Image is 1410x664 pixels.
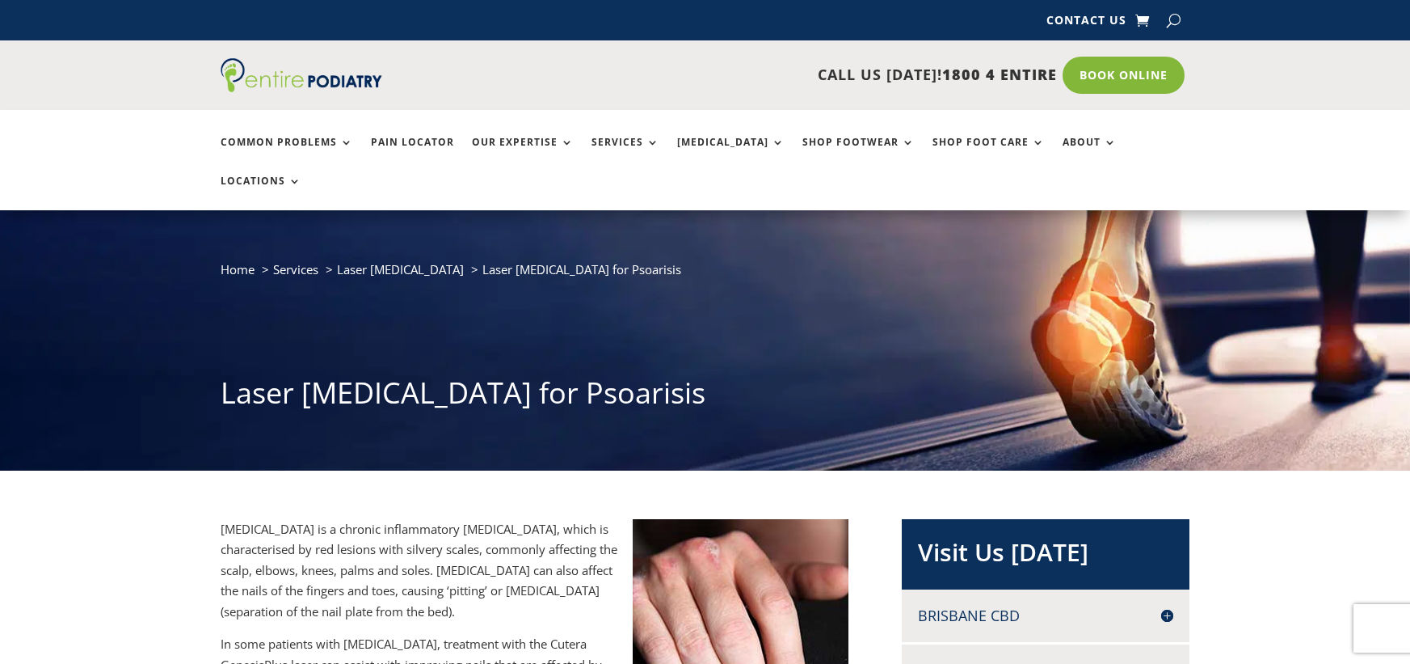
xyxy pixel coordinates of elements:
[221,373,1190,421] h1: Laser [MEDICAL_DATA] for Psoarisis
[802,137,915,171] a: Shop Footwear
[221,79,382,95] a: Entire Podiatry
[221,176,301,210] a: Locations
[1046,15,1126,32] a: Contact Us
[918,535,1173,577] h2: Visit Us [DATE]
[221,137,353,171] a: Common Problems
[942,65,1057,84] span: 1800 4 ENTIRE
[221,58,382,92] img: logo (1)
[273,261,318,277] a: Services
[371,137,454,171] a: Pain Locator
[1063,137,1117,171] a: About
[472,137,574,171] a: Our Expertise
[337,261,464,277] a: Laser [MEDICAL_DATA]
[591,137,659,171] a: Services
[221,261,255,277] a: Home
[1063,57,1185,94] a: Book Online
[932,137,1045,171] a: Shop Foot Care
[918,606,1173,626] h4: Brisbane CBD
[221,519,849,635] p: [MEDICAL_DATA] is a chronic inflammatory [MEDICAL_DATA], which is characterised by red lesions wi...
[444,65,1057,86] p: CALL US [DATE]!
[221,259,1190,292] nav: breadcrumb
[482,261,681,277] span: Laser [MEDICAL_DATA] for Psoarisis
[677,137,785,171] a: [MEDICAL_DATA]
